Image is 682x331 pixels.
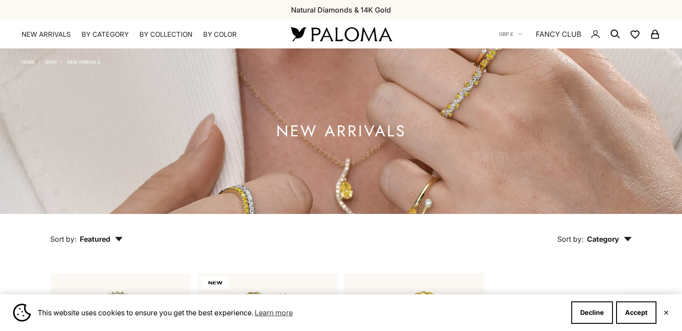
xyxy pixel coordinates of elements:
[499,30,513,38] span: GBP £
[291,4,391,16] p: Natural Diamonds & 14K Gold
[38,306,564,319] span: This website uses cookies to ensure you get the best experience.
[22,30,71,39] a: NEW ARRIVALS
[201,277,229,289] span: NEW
[45,59,57,65] a: Shop
[499,20,660,48] nav: Secondary navigation
[22,59,35,65] a: Home
[571,301,613,324] button: Decline
[253,306,294,319] a: Learn more
[537,214,652,252] button: Sort by: Category
[22,57,100,65] nav: Breadcrumb
[499,30,522,38] button: GBP £
[50,235,76,244] span: Sort by:
[82,30,129,39] summary: By Category
[663,310,669,315] button: Close
[276,126,406,137] h1: NEW ARRIVALS
[203,30,237,39] summary: By Color
[13,304,31,322] img: Cookie banner
[587,235,632,244] span: Category
[139,30,192,39] summary: By Collection
[80,235,123,244] span: Featured
[536,28,581,40] a: FANCY CLUB
[557,235,583,244] span: Sort by:
[616,301,656,324] button: Accept
[67,59,100,65] a: NEW ARRIVALS
[22,30,269,39] nav: Primary navigation
[30,214,143,252] button: Sort by: Featured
